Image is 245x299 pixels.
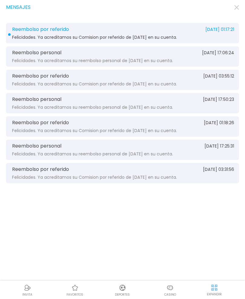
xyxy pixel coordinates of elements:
[12,152,173,156] span: Felicidades. Ya acreditamos su reembolso personal de [DATE] en su cuenta.
[12,50,61,55] span: Reembolso personal
[12,175,177,180] span: Felicidades. Ya acreditamos su Comision por referido de [DATE] en su cuenta.
[6,4,239,11] div: Mensajes
[203,167,234,172] span: [DATE] 03:31:56
[71,284,79,291] img: Casino Favoritos
[211,284,218,291] img: hide
[22,292,32,297] p: INVITA
[99,283,146,297] a: DeportesDeportesDeportes
[12,120,69,125] span: Reembolso por referido
[12,105,173,110] span: Felicidades. Ya acreditamos su reembolso personal de [DATE] en su cuenta.
[146,283,194,297] a: CasinoCasinoCasino
[67,292,83,297] p: favoritos
[207,292,222,297] p: EXPANDIR
[12,82,177,86] span: Felicidades. Ya acreditamos su Comision por referido de [DATE] en su cuenta.
[4,283,51,297] a: ReferralReferralINVITA
[12,27,69,32] span: Reembolso por referido
[166,284,174,291] img: Casino
[12,143,61,149] span: Reembolso personal
[12,35,177,40] span: Felicidades. Ya acreditamos su Comision por referido de [DATE] en su cuenta.
[164,292,176,297] p: Casino
[12,128,177,133] span: Felicidades. Ya acreditamos su Comision por referido de [DATE] en su cuenta.
[51,283,99,297] a: Casino FavoritosCasino Favoritosfavoritos
[204,121,234,125] span: [DATE] 01:18:26
[115,292,130,297] p: Deportes
[203,74,234,78] span: [DATE] 03:55:12
[119,284,126,291] img: Deportes
[204,144,234,148] span: [DATE] 17:25:31
[24,284,31,291] img: Referral
[12,167,69,172] span: Reembolso por referido
[12,73,69,79] span: Reembolso por referido
[202,51,234,55] span: [DATE] 17:06:24
[12,58,173,63] span: Felicidades. Ya acreditamos su reembolso personal de [DATE] en su cuenta.
[203,97,234,102] span: [DATE] 17:50:23
[205,27,234,32] span: [DATE] 01:17:21
[12,97,61,102] span: Reembolso personal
